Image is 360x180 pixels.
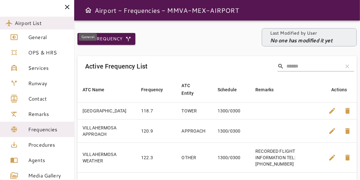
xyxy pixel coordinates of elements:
td: TOWER [177,102,213,119]
button: Edit Frequencies [324,103,340,119]
h6: Active Frequency List [85,61,148,71]
span: Remarks [255,86,282,94]
span: edit [328,127,336,135]
span: edit [328,154,336,161]
span: Frequency [141,86,171,94]
button: Add Frequency [77,33,135,45]
span: General [28,33,69,41]
span: Airport List [15,19,69,27]
span: Schedule [218,86,245,94]
td: OTHER [177,143,213,173]
td: VILLAHERMOSA APPROACH [77,119,136,143]
span: delete [344,154,351,161]
p: No one has modified it yet [270,37,332,44]
button: Delete Frequencies [340,123,355,139]
span: OPS & HRS [28,49,69,56]
h6: Airport - Frequencies - MMVA-MEX-AIRPORT [95,5,239,15]
div: Frequency [141,86,163,94]
div: Schedule [218,86,237,94]
td: APPROACH [177,119,213,143]
p: Last Modified by User [270,30,332,37]
span: Search [277,63,284,70]
td: 1300/0300 [212,102,250,119]
div: ATC Name [83,86,104,94]
div: Remarks [255,86,274,94]
td: 1300/0300 [212,119,250,143]
td: 122.3 [136,143,176,173]
button: Delete Frequencies [340,103,355,119]
span: Services [28,64,69,72]
td: 120.9 [136,119,176,143]
button: Delete Frequencies [340,150,355,165]
span: Contact [28,95,69,102]
div: General [79,33,97,41]
button: Open drawer [82,4,95,17]
input: Search [286,61,338,71]
td: VILLAHERMOSA WEATHER [77,143,136,173]
div: ATC Entity [182,82,199,97]
td: RECORDED FLIGHT INFORMATION TEL: [PHONE_NUMBER] [250,143,323,173]
td: 1300/0300 [212,143,250,173]
button: Edit Frequencies [324,123,340,139]
td: [GEOGRAPHIC_DATA] [77,102,136,119]
span: edit [328,107,336,115]
span: Remarks [28,110,69,118]
span: delete [344,127,351,135]
td: 118.7 [136,102,176,119]
span: ATC Entity [182,82,208,97]
span: Frequencies [28,126,69,133]
button: Edit Frequencies [324,150,340,165]
span: delete [344,107,351,115]
span: Media Gallery [28,172,69,179]
span: Procedures [28,141,69,149]
span: Runway [28,79,69,87]
span: ATC Name [83,86,113,94]
span: Agents [28,156,69,164]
